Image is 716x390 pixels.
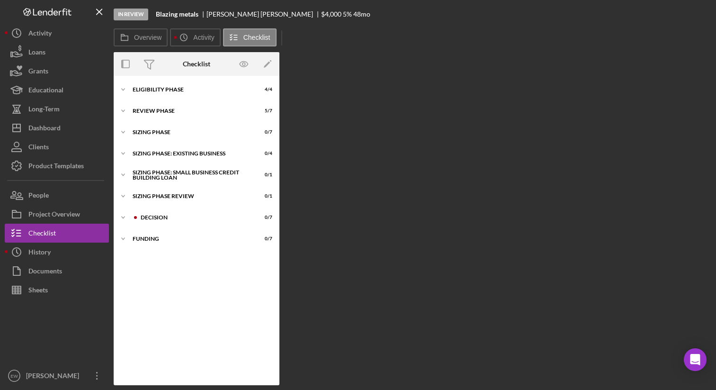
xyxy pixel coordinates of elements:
button: History [5,243,109,262]
text: EW [10,373,18,379]
button: Loans [5,43,109,62]
button: Project Overview [5,205,109,224]
div: 0 / 7 [255,215,272,220]
div: REVIEW PHASE [133,108,249,114]
div: Checklist [28,224,56,245]
button: Activity [5,24,109,43]
div: Funding [133,236,249,242]
div: Activity [28,24,52,45]
div: 5 % [343,10,352,18]
div: 48 mo [353,10,370,18]
button: Checklist [223,28,277,46]
b: Blazing metals [156,10,198,18]
div: SIZING PHASE: EXISTING BUSINESS [133,151,249,156]
button: Educational [5,81,109,100]
button: EW[PERSON_NAME] [5,366,109,385]
div: Product Templates [28,156,84,178]
button: Sheets [5,281,109,299]
div: Sizing Phase: Small Business Credit Building Loan [133,170,249,181]
div: [PERSON_NAME] [PERSON_NAME] [206,10,321,18]
div: 0 / 7 [255,236,272,242]
div: Clients [28,137,49,159]
div: Sizing Phase [133,129,249,135]
div: Documents [28,262,62,283]
div: In Review [114,9,148,20]
label: Checklist [243,34,270,41]
div: People [28,186,49,207]
div: 0 / 1 [255,193,272,199]
div: Sheets [28,281,48,302]
div: Checklist [183,60,210,68]
button: Product Templates [5,156,109,175]
div: 5 / 7 [255,108,272,114]
button: Checklist [5,224,109,243]
div: Loans [28,43,45,64]
div: 0 / 1 [255,172,272,178]
span: $4,000 [321,10,341,18]
button: Grants [5,62,109,81]
div: Decision [141,215,249,220]
div: [PERSON_NAME] [24,366,85,388]
div: Educational [28,81,63,102]
button: Clients [5,137,109,156]
div: History [28,243,51,264]
div: Long-Term [28,100,60,121]
div: Open Intercom Messenger [684,348,707,371]
div: Grants [28,62,48,83]
div: Dashboard [28,118,61,140]
div: 0 / 4 [255,151,272,156]
div: Project Overview [28,205,80,226]
div: 0 / 7 [255,129,272,135]
button: Documents [5,262,109,281]
div: 4 / 4 [255,87,272,92]
button: People [5,186,109,205]
button: Long-Term [5,100,109,118]
label: Activity [193,34,214,41]
div: Eligibility Phase [133,87,249,92]
div: Sizing Phase Review [133,193,249,199]
button: Dashboard [5,118,109,137]
label: Overview [134,34,161,41]
button: Overview [114,28,168,46]
button: Activity [170,28,220,46]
